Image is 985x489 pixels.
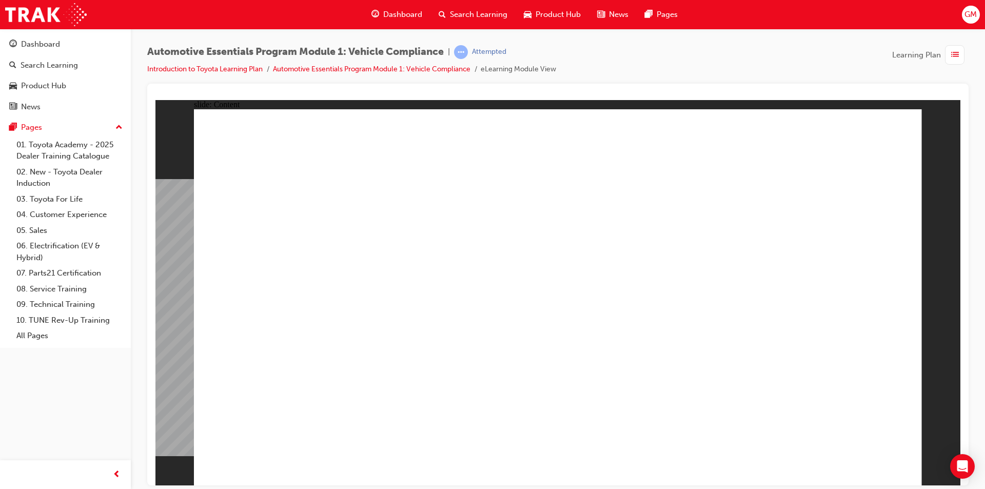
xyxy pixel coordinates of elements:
div: News [21,101,41,113]
span: pages-icon [9,123,17,132]
div: Product Hub [21,80,66,92]
span: Dashboard [383,9,422,21]
span: car-icon [9,82,17,91]
a: 10. TUNE Rev-Up Training [12,312,127,328]
span: Search Learning [450,9,507,21]
span: up-icon [115,121,123,134]
a: Introduction to Toyota Learning Plan [147,65,263,73]
button: GM [962,6,980,24]
span: news-icon [597,8,605,21]
a: 04. Customer Experience [12,207,127,223]
button: Learning Plan [892,45,969,65]
a: car-iconProduct Hub [516,4,589,25]
div: Attempted [472,47,506,57]
span: News [609,9,628,21]
a: Product Hub [4,76,127,95]
button: DashboardSearch LearningProduct HubNews [4,33,127,118]
button: Pages [4,118,127,137]
a: 07. Parts21 Certification [12,265,127,281]
span: prev-icon [113,468,121,481]
span: | [448,46,450,58]
a: Dashboard [4,35,127,54]
a: 09. Technical Training [12,297,127,312]
span: news-icon [9,103,17,112]
a: 05. Sales [12,223,127,239]
a: 01. Toyota Academy - 2025 Dealer Training Catalogue [12,137,127,164]
div: Pages [21,122,42,133]
span: car-icon [524,8,531,21]
span: Learning Plan [892,49,941,61]
span: Product Hub [536,9,581,21]
div: Search Learning [21,60,78,71]
span: GM [964,9,977,21]
a: All Pages [12,328,127,344]
a: 06. Electrification (EV & Hybrid) [12,238,127,265]
span: learningRecordVerb_ATTEMPT-icon [454,45,468,59]
a: Automotive Essentials Program Module 1: Vehicle Compliance [273,65,470,73]
span: guage-icon [371,8,379,21]
a: 02. New - Toyota Dealer Induction [12,164,127,191]
a: pages-iconPages [637,4,686,25]
div: Dashboard [21,38,60,50]
span: Pages [657,9,678,21]
span: pages-icon [645,8,653,21]
li: eLearning Module View [481,64,556,75]
a: Search Learning [4,56,127,75]
a: 08. Service Training [12,281,127,297]
a: news-iconNews [589,4,637,25]
span: search-icon [439,8,446,21]
div: Open Intercom Messenger [950,454,975,479]
span: guage-icon [9,40,17,49]
a: search-iconSearch Learning [430,4,516,25]
span: list-icon [951,49,959,62]
a: 03. Toyota For Life [12,191,127,207]
a: guage-iconDashboard [363,4,430,25]
span: search-icon [9,61,16,70]
img: Trak [5,3,87,26]
a: News [4,97,127,116]
span: Automotive Essentials Program Module 1: Vehicle Compliance [147,46,444,58]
